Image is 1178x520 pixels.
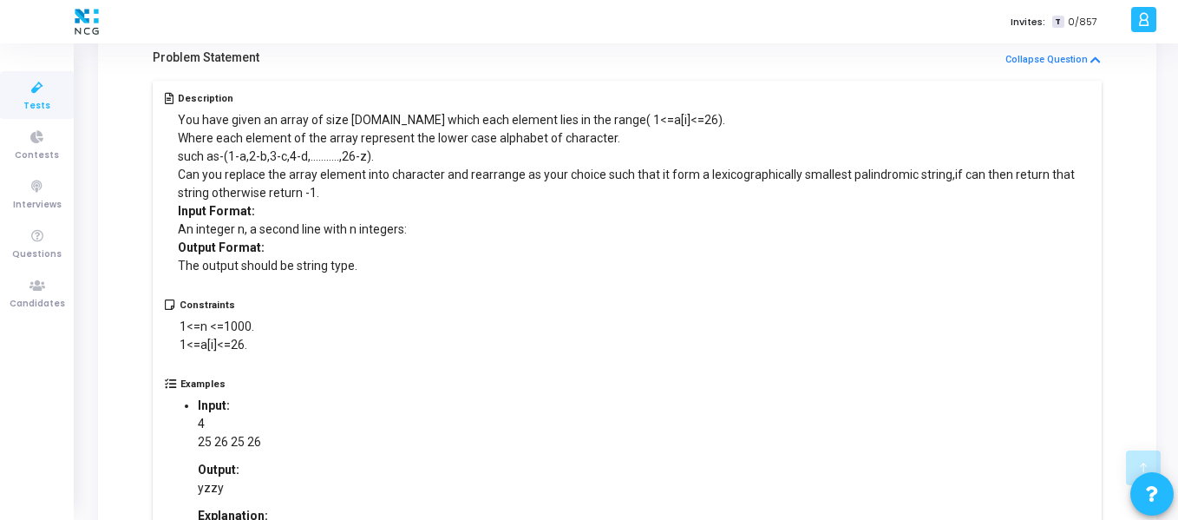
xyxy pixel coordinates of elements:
[153,50,259,65] h5: Problem Statement
[15,148,59,163] span: Contests
[198,479,664,497] p: yzzy
[1011,15,1045,30] label: Invites:
[198,463,239,477] strong: Output:
[198,398,230,412] strong: Input:
[23,99,50,114] span: Tests
[12,247,62,262] span: Questions
[1052,16,1063,29] span: T
[178,204,255,218] strong: Input Format:
[180,318,254,354] p: 1<=n <=1000. 1<=a[i]<=26.
[178,111,1090,275] p: You have given an array of size [DOMAIN_NAME] which each element lies in the range( 1<=a[i]<=26)....
[180,299,254,311] h5: Constraints
[1068,15,1097,30] span: 0/857
[13,198,62,213] span: Interviews
[198,415,664,451] p: 4 25 26 25 26
[10,297,65,312] span: Candidates
[178,93,1090,104] h5: Description
[70,4,103,39] img: logo
[178,240,265,254] strong: Output Format:
[1005,52,1102,69] button: Collapse Question
[180,378,681,390] h5: Examples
